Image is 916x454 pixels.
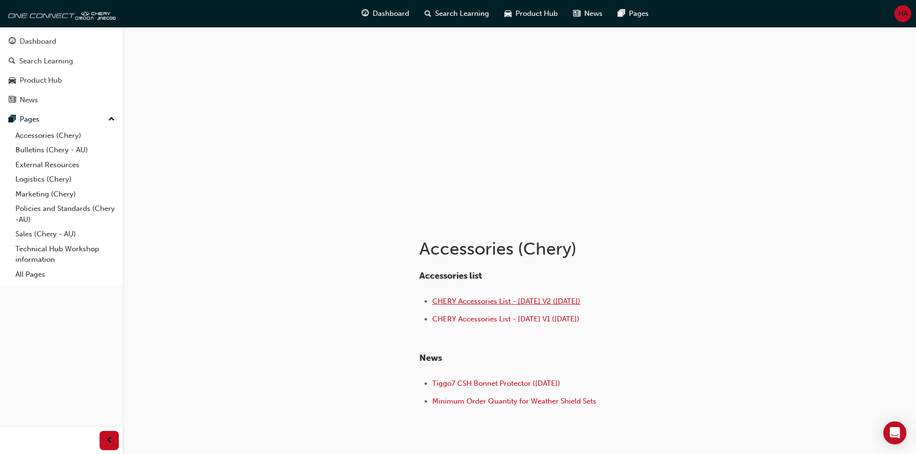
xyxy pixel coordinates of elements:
a: Minimum Order Quantity for Weather Shield Sets [432,397,596,405]
span: Pages [629,8,649,19]
span: up-icon [108,113,115,126]
span: News [584,8,602,19]
a: Tiggo7 CSH Bonnet Protector ([DATE]) [432,379,560,388]
span: Dashboard [373,8,409,19]
span: pages-icon [618,8,625,20]
span: HA [898,8,908,19]
a: Search Learning [4,52,119,70]
a: car-iconProduct Hub [497,4,565,24]
a: CHERY Accessories List - [DATE] V1 ([DATE]) [432,315,579,323]
a: Product Hub [4,72,119,89]
a: Policies and Standards (Chery -AU) [12,201,119,227]
button: Pages [4,110,119,128]
a: Bulletins (Chery - AU) [12,143,119,158]
a: Marketing (Chery) [12,187,119,202]
a: guage-iconDashboard [354,4,417,24]
h1: Accessories (Chery) [419,238,735,259]
span: Search Learning [435,8,489,19]
a: news-iconNews [565,4,610,24]
img: oneconnect [5,4,115,23]
span: search-icon [9,57,15,66]
span: news-icon [9,96,16,105]
a: External Resources [12,158,119,172]
a: News [4,91,119,109]
div: News [20,95,38,106]
div: Open Intercom Messenger [883,421,906,444]
span: guage-icon [9,37,16,46]
span: Product Hub [515,8,558,19]
a: pages-iconPages [610,4,656,24]
a: Accessories (Chery) [12,128,119,143]
button: DashboardSearch LearningProduct HubNews [4,31,119,110]
a: All Pages [12,267,119,282]
div: Pages [20,114,39,125]
span: News [419,353,442,363]
a: Logistics (Chery) [12,172,119,187]
span: car-icon [9,76,16,85]
span: news-icon [573,8,580,20]
span: Accessories list [419,270,482,281]
button: HA [894,5,911,22]
span: search-icon [425,8,431,20]
a: Sales (Chery - AU) [12,227,119,242]
a: search-iconSearch Learning [417,4,497,24]
div: Search Learning [19,56,73,67]
span: prev-icon [106,435,113,447]
span: car-icon [504,8,512,20]
span: pages-icon [9,115,16,124]
span: guage-icon [362,8,369,20]
a: CHERY Accessories List - [DATE] V2 ([DATE]) [432,297,580,306]
a: Dashboard [4,33,119,50]
div: Product Hub [20,75,62,86]
a: Technical Hub Workshop information [12,242,119,267]
div: Dashboard [20,36,56,47]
